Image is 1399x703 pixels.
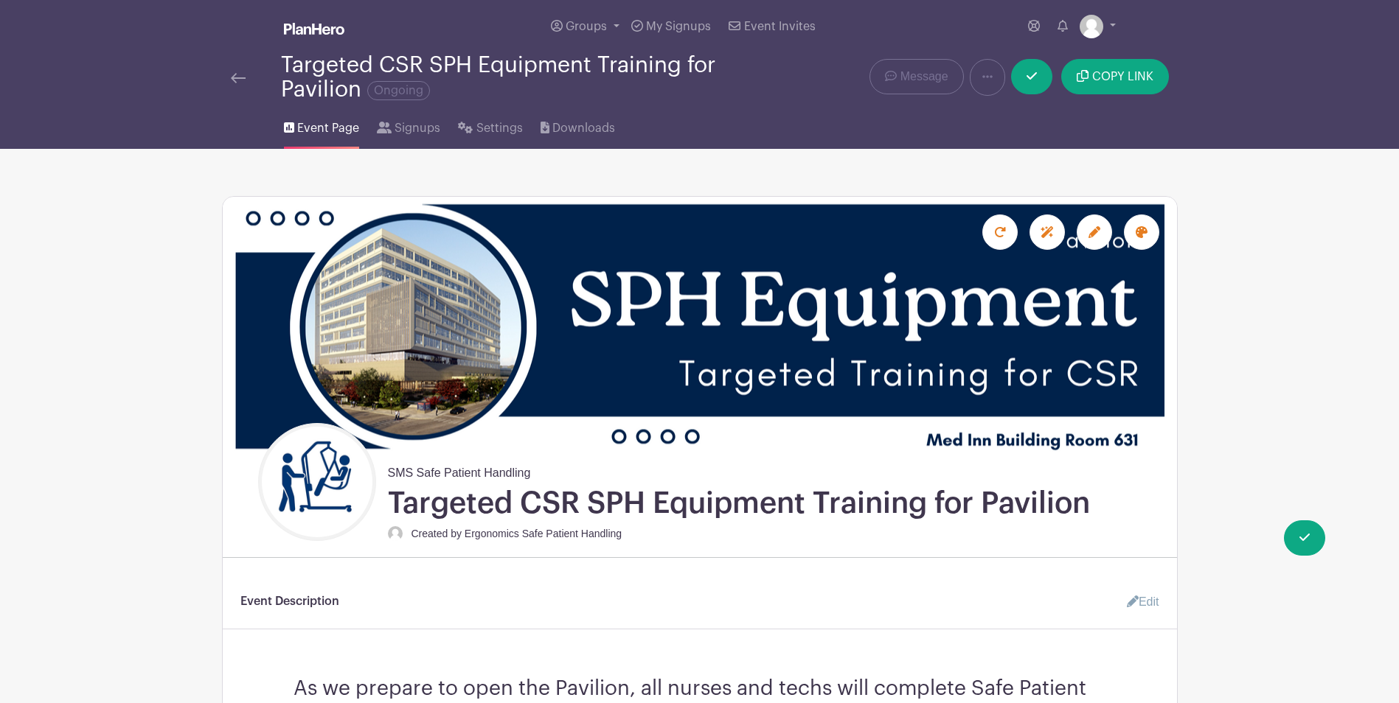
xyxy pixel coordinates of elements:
span: Event Invites [744,21,816,32]
img: logo_white-6c42ec7e38ccf1d336a20a19083b03d10ae64f83f12c07503d8b9e83406b4c7d.svg [284,23,344,35]
a: Event Page [284,102,359,149]
button: COPY LINK [1061,59,1168,94]
span: Ongoing [367,81,430,100]
a: Edit [1115,587,1159,617]
a: Downloads [541,102,615,149]
img: Untitled%20design.png [262,427,372,537]
span: COPY LINK [1092,71,1153,83]
span: Event Page [297,119,359,137]
a: Message [869,59,963,94]
img: default-ce2991bfa6775e67f084385cd625a349d9dcbb7a52a09fb2fda1e96e2d18dcdb.png [388,526,403,541]
span: Signups [395,119,440,137]
img: back-arrow-29a5d9b10d5bd6ae65dc969a981735edf675c4d7a1fe02e03b50dbd4ba3cdb55.svg [231,73,246,83]
small: Created by Ergonomics Safe Patient Handling [412,528,622,539]
span: Message [900,68,948,85]
span: Groups [566,21,607,32]
span: My Signups [646,21,711,32]
img: event_banner_9855.png [223,197,1177,458]
img: default-ce2991bfa6775e67f084385cd625a349d9dcbb7a52a09fb2fda1e96e2d18dcdb.png [1080,15,1103,38]
a: Signups [377,102,440,149]
div: Targeted CSR SPH Equipment Training for Pavilion [281,53,759,102]
span: Settings [476,119,523,137]
a: Settings [458,102,522,149]
span: SMS Safe Patient Handling [388,458,531,482]
h1: Targeted CSR SPH Equipment Training for Pavilion [388,485,1090,522]
span: Downloads [552,119,615,137]
h6: Event Description [240,595,339,609]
